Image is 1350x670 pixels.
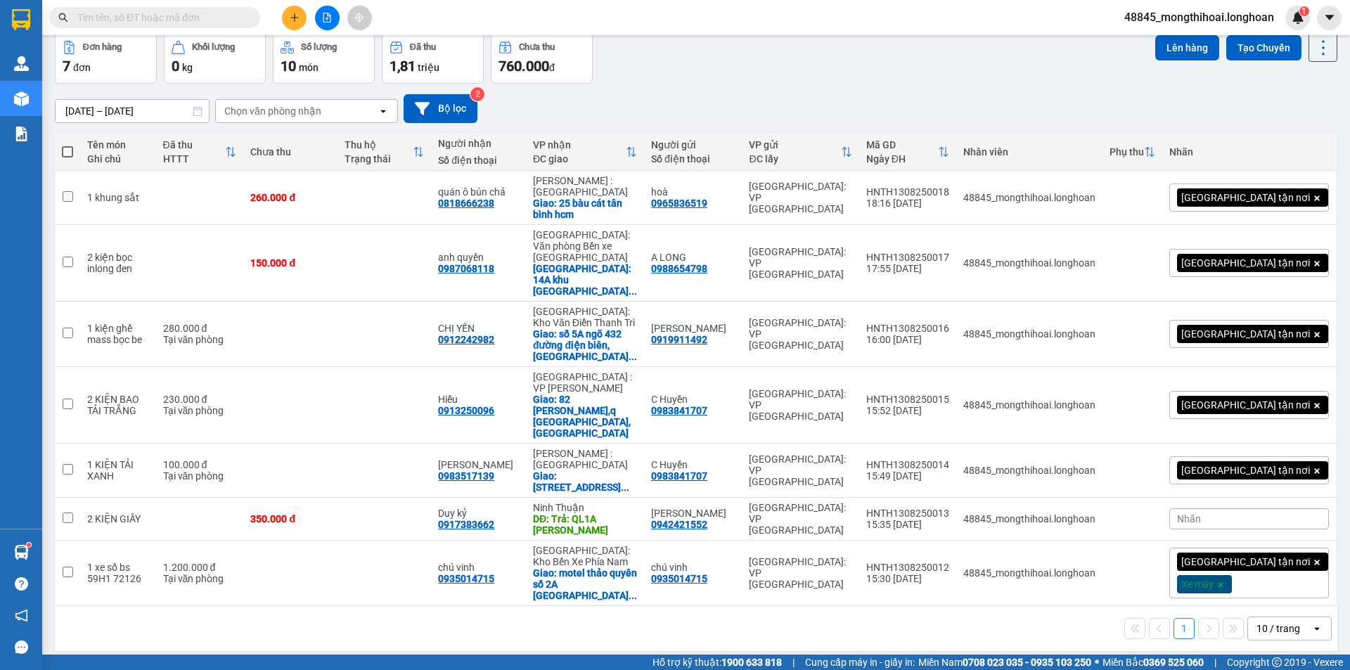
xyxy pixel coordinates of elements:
div: Giao: 14A khu phú thanh đông phường yên thanh uống bí quảng ninh [533,263,637,297]
div: Chưa thu [250,146,330,157]
strong: 0369 525 060 [1143,657,1204,668]
strong: 0708 023 035 - 0935 103 250 [963,657,1091,668]
div: Mã GD [866,139,938,150]
div: 0935014715 [651,573,707,584]
svg: open [1311,623,1323,634]
div: Người gửi [651,139,735,150]
strong: (Công Ty TNHH Chuyển Phát Nhanh Bảo An - MST: 0109597835) [51,39,322,50]
span: notification [15,609,28,622]
th: Toggle SortBy [859,134,956,171]
div: hoà [651,186,735,198]
div: 0912242982 [438,334,494,345]
button: aim [347,6,372,30]
div: 1 khung sắt [87,192,149,203]
div: phạm trang [438,459,519,470]
button: file-add [315,6,340,30]
div: 230.000 đ [163,394,237,405]
span: Cung cấp máy in - giấy in: [805,655,915,670]
span: caret-down [1323,11,1336,24]
th: Toggle SortBy [1102,134,1162,171]
span: đ [549,62,555,73]
div: [GEOGRAPHIC_DATA]: Kho Văn Điển Thanh Trì [533,306,637,328]
div: Chọn văn phòng nhận [224,104,321,118]
div: 0913250096 [438,405,494,416]
span: 1 [1301,6,1306,16]
div: Số điện thoại [651,153,735,165]
div: 0935014715 [438,573,494,584]
div: Số điện thoại [438,155,519,166]
span: message [15,640,28,654]
div: ĐC lấy [749,153,840,165]
span: Nhãn [1177,513,1201,524]
img: warehouse-icon [14,56,29,71]
span: 7 [63,58,70,75]
span: plus [290,13,300,22]
div: C Huyền [651,394,735,405]
div: 2 kiện bọc inlong đen [87,252,149,274]
strong: BIÊN NHẬN VẬN CHUYỂN BẢO AN EXPRESS [55,20,319,36]
input: Select a date range. [56,100,209,122]
div: HNTH1308250012 [866,562,949,573]
button: Đã thu1,81 triệu [382,33,484,84]
div: 15:30 [DATE] [866,573,949,584]
div: [GEOGRAPHIC_DATA] : VP [PERSON_NAME] [533,371,637,394]
div: ANH MINH [651,323,735,334]
div: chú vinh [651,562,735,573]
div: [GEOGRAPHIC_DATA]: VP [GEOGRAPHIC_DATA] [749,502,851,536]
div: Tại văn phòng [163,573,237,584]
div: [GEOGRAPHIC_DATA]: Văn phòng Bến xe [GEOGRAPHIC_DATA] [533,229,637,263]
div: [GEOGRAPHIC_DATA]: VP [GEOGRAPHIC_DATA] [749,181,851,214]
div: Trạng thái [345,153,413,165]
th: Toggle SortBy [337,134,431,171]
span: ... [629,285,637,297]
span: 48845_mongthihoai.longhoan [1113,8,1285,26]
div: HTTT [163,153,226,165]
div: 150.000 đ [250,257,330,269]
th: Toggle SortBy [526,134,644,171]
div: HNTH1308250018 [866,186,949,198]
div: Ninh Thuận [533,502,637,513]
span: 10 [281,58,296,75]
div: Ngày ĐH [866,153,938,165]
svg: open [378,105,389,117]
div: C Huyền [651,459,735,470]
span: copyright [1272,657,1282,667]
div: 0942421552 [651,519,707,530]
span: ... [629,351,637,362]
div: 350.000 đ [250,513,330,524]
span: HNTH1308250018 [104,86,217,102]
div: Tên món [87,139,149,150]
div: 15:52 [DATE] [866,405,949,416]
div: 15:49 [DATE] [866,470,949,482]
span: [GEOGRAPHIC_DATA] tận nơi [1181,399,1310,411]
button: caret-down [1317,6,1342,30]
div: 1 kiện ghế mass bọc be [87,323,149,345]
div: Đơn hàng [83,42,122,52]
div: Nhân viên [963,146,1095,157]
div: [PERSON_NAME] : [GEOGRAPHIC_DATA] [533,175,637,198]
strong: 1900 633 818 [721,657,782,668]
div: HNTH1308250013 [866,508,949,519]
div: 0988654798 [651,263,707,274]
div: quán ô bún chả [438,186,519,198]
div: [GEOGRAPHIC_DATA]: VP [GEOGRAPHIC_DATA] [749,246,851,280]
div: 48845_mongthihoai.longhoan [963,192,1095,203]
div: HNTH1308250016 [866,323,949,334]
div: Giao: 82 trần phú,q hải châu,đà nẵng [533,394,637,439]
span: Miền Bắc [1102,655,1204,670]
div: 1 KIỆN TẢI XANH [87,459,149,482]
span: file-add [322,13,332,22]
div: 17:55 [DATE] [866,263,949,274]
div: HNTH1308250015 [866,394,949,405]
div: 1 xe số bs 59H1 72126 [87,562,149,584]
span: Hỗ trợ kỹ thuật: [652,655,782,670]
span: 18:16:55 [DATE] - [8,104,270,144]
div: Người nhận [438,138,519,149]
div: Tại văn phòng [163,334,237,345]
div: 1.200.000 đ [163,562,237,573]
span: món [299,62,319,73]
span: 1,81 [390,58,416,75]
span: đơn [73,62,91,73]
button: Đơn hàng7đơn [55,33,157,84]
span: ... [621,482,629,493]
